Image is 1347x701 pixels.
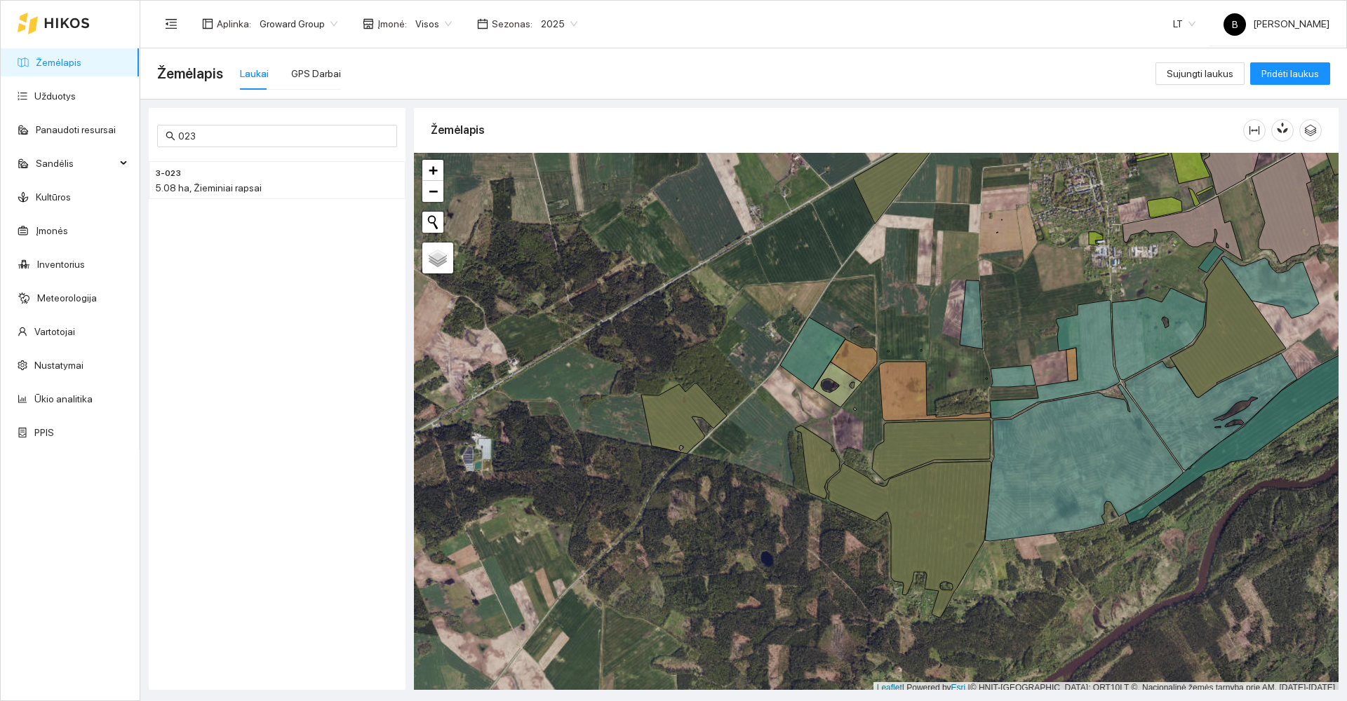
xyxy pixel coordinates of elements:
[36,57,81,68] a: Žemėlapis
[155,182,262,193] span: 5.08 ha, Žieminiai rapsai
[36,225,68,236] a: Įmonės
[422,160,443,181] a: Zoom in
[377,16,407,32] span: Įmonė :
[429,161,438,179] span: +
[34,427,54,438] a: PPIS
[37,292,97,304] a: Meteorologija
[165,18,177,30] span: menu-fold
[363,18,374,29] span: shop
[37,259,85,270] a: Inventorius
[415,13,452,34] span: Visos
[422,243,453,273] a: Layers
[34,393,93,404] a: Ūkio analitika
[217,16,251,32] span: Aplinka :
[34,360,83,371] a: Nustatymai
[1243,119,1266,142] button: column-width
[873,682,1339,694] div: | Powered by © HNIT-[GEOGRAPHIC_DATA]; ORT10LT ©, Nacionalinė žemės tarnyba prie AM, [DATE]-[DATE]
[34,326,75,337] a: Vartotojai
[877,683,902,693] a: Leaflet
[157,62,223,85] span: Žemėlapis
[260,13,337,34] span: Groward Group
[422,181,443,202] a: Zoom out
[1224,18,1329,29] span: [PERSON_NAME]
[431,110,1243,150] div: Žemėlapis
[178,128,389,144] input: Paieška
[1244,125,1265,136] span: column-width
[429,182,438,200] span: −
[1250,62,1330,85] button: Pridėti laukus
[1155,68,1245,79] a: Sujungti laukus
[541,13,577,34] span: 2025
[1155,62,1245,85] button: Sujungti laukus
[34,90,76,102] a: Užduotys
[240,66,269,81] div: Laukai
[291,66,341,81] div: GPS Darbai
[202,18,213,29] span: layout
[1250,68,1330,79] a: Pridėti laukus
[155,167,181,180] span: 3-023
[157,10,185,38] button: menu-fold
[492,16,532,32] span: Sezonas :
[1167,66,1233,81] span: Sujungti laukus
[951,683,966,693] a: Esri
[36,124,116,135] a: Panaudoti resursai
[422,212,443,233] button: Initiate a new search
[36,191,71,203] a: Kultūros
[968,683,970,693] span: |
[36,149,116,177] span: Sandėlis
[1173,13,1195,34] span: LT
[166,131,175,141] span: search
[1261,66,1319,81] span: Pridėti laukus
[477,18,488,29] span: calendar
[1232,13,1238,36] span: B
